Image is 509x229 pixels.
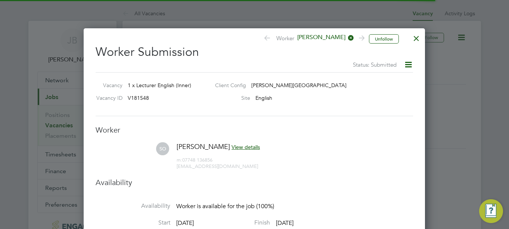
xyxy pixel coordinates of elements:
[255,95,272,101] span: English
[209,95,250,101] label: Site
[195,219,270,227] label: Finish
[156,142,169,155] span: SO
[177,157,212,163] span: 07748 136856
[93,95,122,101] label: Vacancy ID
[96,219,170,227] label: Start
[96,202,170,210] label: Availability
[353,61,397,68] span: Status: Submitted
[96,39,413,69] h2: Worker Submission
[96,125,413,135] h3: Worker
[93,82,122,89] label: Vacancy
[251,82,347,89] span: [PERSON_NAME][GEOGRAPHIC_DATA]
[177,142,230,151] span: [PERSON_NAME]
[176,219,194,227] span: [DATE]
[128,95,149,101] span: V181548
[294,34,354,42] span: [PERSON_NAME]
[177,157,182,163] span: m:
[209,82,246,89] label: Client Config
[232,144,260,150] span: View details
[263,34,363,44] span: Worker
[479,199,503,223] button: Engage Resource Center
[177,163,258,169] span: [EMAIL_ADDRESS][DOMAIN_NAME]
[276,219,294,227] span: [DATE]
[176,203,274,210] span: Worker is available for the job (100%)
[96,178,413,187] h3: Availability
[128,82,191,89] span: 1 x Lecturer English (Inner)
[369,34,399,44] button: Unfollow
